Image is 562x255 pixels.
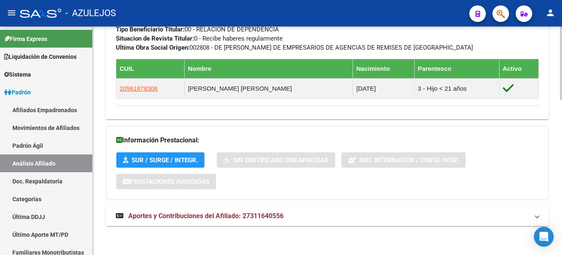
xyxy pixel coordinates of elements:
[185,59,353,78] th: Nombre
[116,26,279,33] span: 00 - RELACION DE DEPENDENCIA
[130,178,209,185] span: Prestaciones Auditadas
[116,26,185,33] strong: Tipo Beneficiario Titular:
[7,8,17,18] mat-icon: menu
[414,78,499,99] td: 3 - Hijo < 21 años
[341,152,466,168] button: Not. Internacion / Censo Hosp.
[217,152,335,168] button: Sin Certificado Discapacidad
[4,88,31,97] span: Padrón
[353,78,414,99] td: [DATE]
[353,59,414,78] th: Nacimiento
[116,44,190,51] strong: Ultima Obra Social Origen:
[534,227,554,247] div: Open Intercom Messenger
[359,156,459,164] span: Not. Internacion / Censo Hosp.
[233,156,329,164] span: Sin Certificado Discapacidad
[545,8,555,18] mat-icon: person
[499,59,538,78] th: Activo
[120,85,158,92] span: 20561878308
[4,34,47,43] span: Firma Express
[116,152,204,168] button: SUR / SURGE / INTEGR.
[414,59,499,78] th: Parentesco
[4,70,31,79] span: Sistema
[132,156,198,164] span: SUR / SURGE / INTEGR.
[116,44,473,51] span: 002808 - DE [PERSON_NAME] DE EMPRESARIOS DE AGENCIAS DE REMISES DE [GEOGRAPHIC_DATA]
[106,206,549,226] mat-expansion-panel-header: Aportes y Contribuciones del Afiliado: 27311640556
[185,78,353,99] td: [PERSON_NAME] [PERSON_NAME]
[116,135,538,146] h3: Información Prestacional:
[116,174,216,189] button: Prestaciones Auditadas
[116,59,185,78] th: CUIL
[128,212,283,220] span: Aportes y Contribuciones del Afiliado: 27311640556
[4,52,77,61] span: Liquidación de Convenios
[116,35,194,42] strong: Situacion de Revista Titular:
[116,35,283,42] span: 0 - Recibe haberes regularmente
[65,4,116,22] span: - AZULEJOS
